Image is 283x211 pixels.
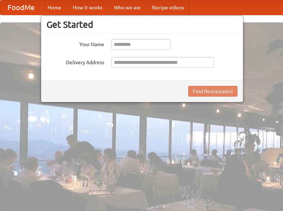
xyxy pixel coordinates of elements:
[188,86,238,97] button: Find Restaurants!
[0,0,42,15] a: FoodMe
[42,0,67,15] a: Home
[108,0,146,15] a: Who we are
[146,0,190,15] a: Recipe videos
[47,57,104,66] label: Delivery Address
[47,39,104,48] label: Your Name
[67,0,108,15] a: How it works
[47,19,238,30] h3: Get Started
